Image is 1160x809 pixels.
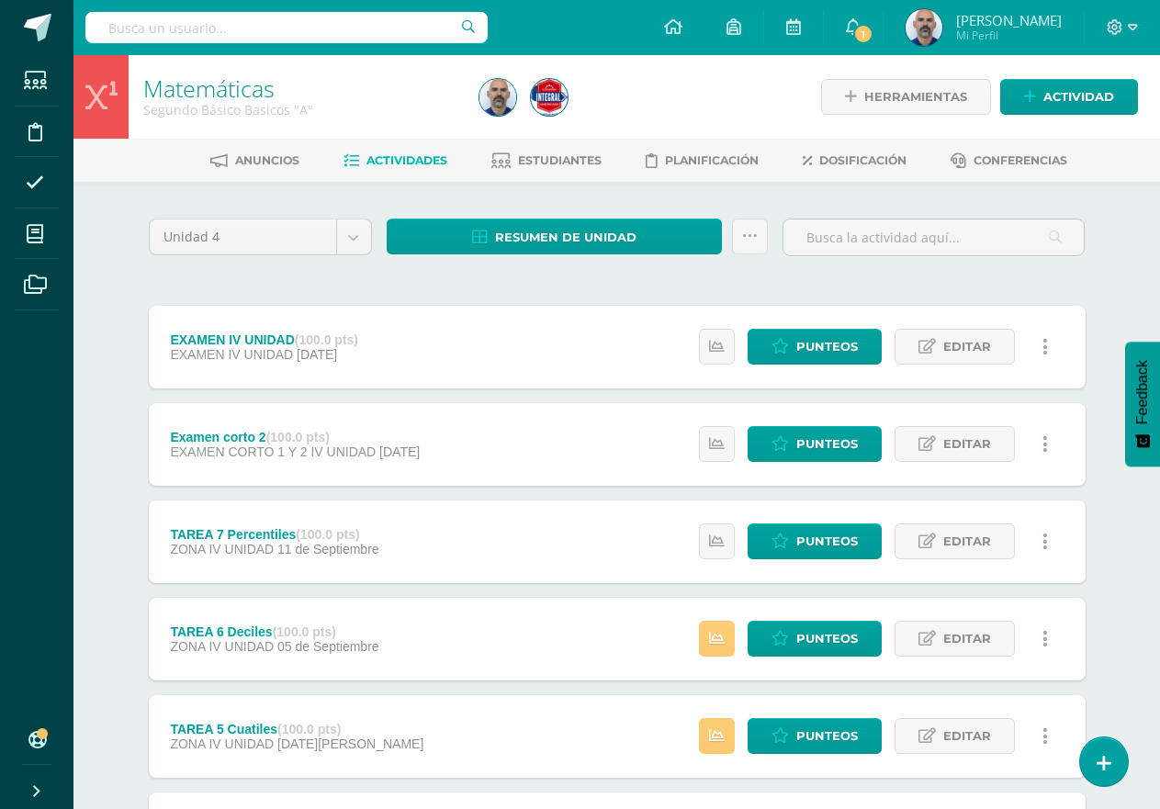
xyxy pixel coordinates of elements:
[819,153,907,167] span: Dosificación
[748,718,882,754] a: Punteos
[748,621,882,657] a: Punteos
[170,444,376,459] span: EXAMEN CORTO 1 Y 2 IV UNIDAD
[170,624,378,639] div: TAREA 6 Deciles
[1125,342,1160,466] button: Feedback - Mostrar encuesta
[864,80,967,114] span: Herramientas
[943,427,991,461] span: Editar
[748,329,882,365] a: Punteos
[343,146,447,175] a: Actividades
[491,146,602,175] a: Estudiantes
[943,524,991,558] span: Editar
[951,146,1067,175] a: Conferencias
[170,722,423,736] div: TAREA 5 Cuatiles
[85,12,488,43] input: Busca un usuario...
[170,332,358,347] div: EXAMEN IV UNIDAD
[266,430,330,444] strong: (100.0 pts)
[783,219,1084,255] input: Busca la actividad aquí...
[170,527,378,542] div: TAREA 7 Percentiles
[1134,360,1151,424] span: Feedback
[796,524,858,558] span: Punteos
[796,427,858,461] span: Punteos
[210,146,299,175] a: Anuncios
[531,79,568,116] img: 0b01a08b21beeb9c19f771c7d5a6519e.png
[170,639,274,654] span: ZONA IV UNIDAD
[143,101,457,118] div: Segundo Básico Basicos 'A'
[906,9,942,46] img: 86237826b05a9077d3f6f6be1bc4b84d.png
[379,444,420,459] span: [DATE]
[796,622,858,656] span: Punteos
[277,542,379,556] span: 11 de Septiembre
[387,219,723,254] a: Resumen de unidad
[853,24,873,44] span: 1
[821,79,991,115] a: Herramientas
[943,719,991,753] span: Editar
[297,347,337,362] span: [DATE]
[235,153,299,167] span: Anuncios
[803,146,907,175] a: Dosificación
[163,219,322,254] span: Unidad 4
[495,220,636,254] span: Resumen de unidad
[143,75,457,101] h1: Matemáticas
[956,28,1062,43] span: Mi Perfil
[956,11,1062,29] span: [PERSON_NAME]
[479,79,516,116] img: 86237826b05a9077d3f6f6be1bc4b84d.png
[1043,80,1114,114] span: Actividad
[646,146,759,175] a: Planificación
[143,73,275,104] a: Matemáticas
[796,719,858,753] span: Punteos
[748,523,882,559] a: Punteos
[170,736,274,751] span: ZONA IV UNIDAD
[277,736,423,751] span: [DATE][PERSON_NAME]
[273,624,336,639] strong: (100.0 pts)
[170,430,420,444] div: Examen corto 2
[665,153,759,167] span: Planificación
[295,332,358,347] strong: (100.0 pts)
[296,527,359,542] strong: (100.0 pts)
[170,542,274,556] span: ZONA IV UNIDAD
[943,622,991,656] span: Editar
[974,153,1067,167] span: Conferencias
[277,639,379,654] span: 05 de Septiembre
[796,330,858,364] span: Punteos
[150,219,371,254] a: Unidad 4
[277,722,341,736] strong: (100.0 pts)
[748,426,882,462] a: Punteos
[1000,79,1138,115] a: Actividad
[518,153,602,167] span: Estudiantes
[170,347,293,362] span: EXAMEN IV UNIDAD
[943,330,991,364] span: Editar
[366,153,447,167] span: Actividades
